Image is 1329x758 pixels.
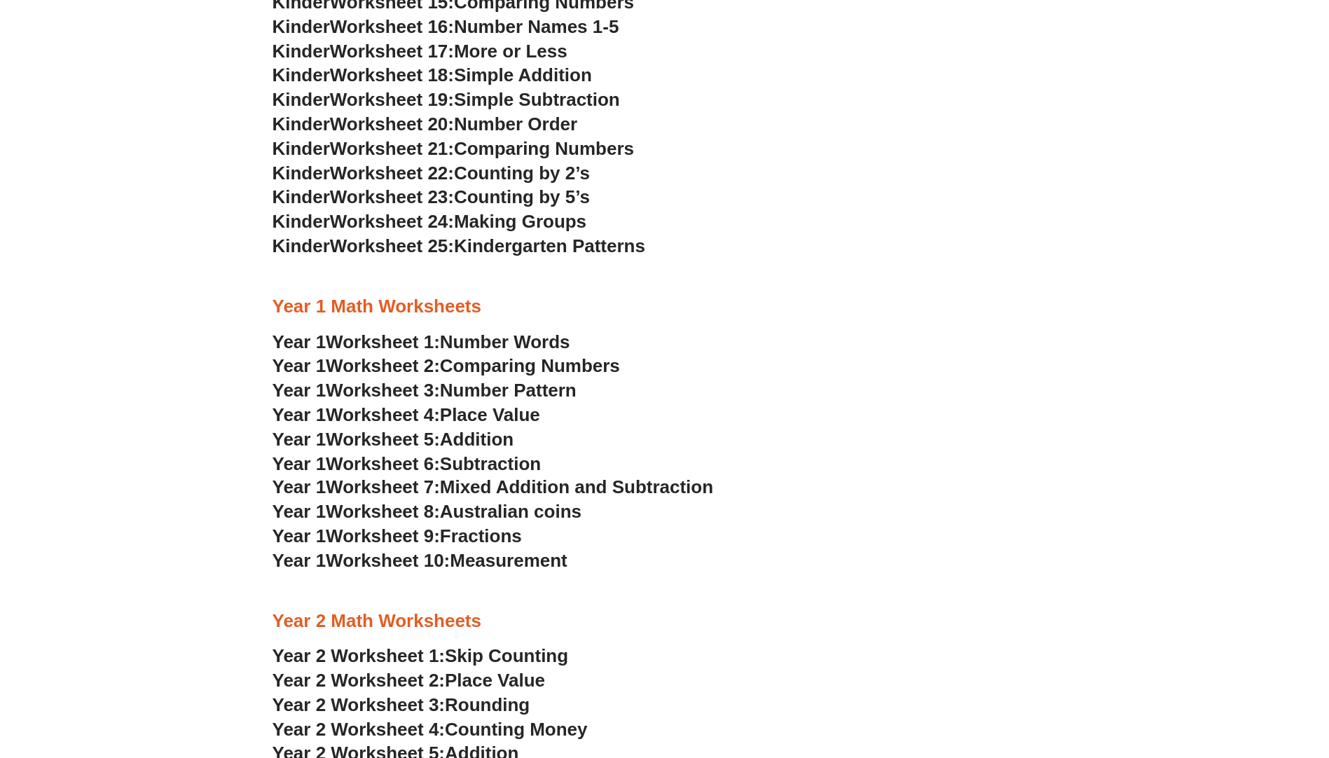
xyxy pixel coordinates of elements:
span: Number Order [454,113,577,135]
span: Worksheet 2: [326,355,440,376]
span: Worksheet 18: [330,64,454,85]
span: Year 2 Worksheet 1: [273,645,446,666]
span: Kinder [273,64,330,85]
iframe: Chat Widget [1259,691,1329,758]
span: Place Value [445,670,545,691]
span: Mixed Addition and Subtraction [440,476,713,497]
span: Subtraction [440,453,541,474]
a: Year 1Worksheet 2:Comparing Numbers [273,355,620,376]
a: Year 1Worksheet 1:Number Words [273,331,570,352]
span: Number Names 1-5 [454,16,619,37]
span: Kindergarten Patterns [454,235,645,256]
span: Rounding [445,694,530,715]
span: Fractions [440,525,522,546]
span: Worksheet 17: [330,41,454,62]
a: Year 1Worksheet 10:Measurement [273,550,567,571]
span: Simple Subtraction [454,89,620,110]
span: Kinder [273,211,330,232]
span: Worksheet 24: [330,211,454,232]
span: Counting by 5’s [454,186,590,207]
span: Worksheet 16: [330,16,454,37]
span: Making Groups [454,211,586,232]
a: Year 2 Worksheet 2:Place Value [273,670,546,691]
span: Worksheet 7: [326,476,440,497]
span: Worksheet 20: [330,113,454,135]
span: Comparing Numbers [440,355,620,376]
span: Year 2 Worksheet 2: [273,670,446,691]
span: Kinder [273,16,330,37]
h3: Year 2 Math Worksheets [273,609,1057,633]
a: Year 2 Worksheet 4:Counting Money [273,719,588,740]
span: Comparing Numbers [454,138,634,159]
span: Counting by 2’s [454,163,590,184]
span: Number Words [440,331,570,352]
span: Kinder [273,163,330,184]
a: Year 1Worksheet 7:Mixed Addition and Subtraction [273,476,714,497]
span: Worksheet 9: [326,525,440,546]
span: Worksheet 23: [330,186,454,207]
span: Skip Counting [445,645,568,666]
span: Worksheet 6: [326,453,440,474]
h3: Year 1 Math Worksheets [273,295,1057,319]
span: Worksheet 19: [330,89,454,110]
span: Kinder [273,138,330,159]
span: Worksheet 22: [330,163,454,184]
span: More or Less [454,41,567,62]
span: Number Pattern [440,380,577,401]
span: Worksheet 5: [326,429,440,450]
span: Worksheet 25: [330,235,454,256]
a: Year 1Worksheet 4:Place Value [273,404,540,425]
span: Worksheet 10: [326,550,450,571]
a: Year 1Worksheet 6:Subtraction [273,453,542,474]
span: Simple Addition [454,64,592,85]
span: Worksheet 21: [330,138,454,159]
span: Australian coins [440,501,581,522]
span: Measurement [450,550,567,571]
span: Year 2 Worksheet 4: [273,719,446,740]
span: Counting Money [445,719,588,740]
span: Kinder [273,186,330,207]
span: Worksheet 3: [326,380,440,401]
span: Place Value [440,404,540,425]
span: Kinder [273,89,330,110]
span: Worksheet 8: [326,501,440,522]
a: Year 1Worksheet 8:Australian coins [273,501,581,522]
a: Year 1Worksheet 3:Number Pattern [273,380,577,401]
span: Kinder [273,41,330,62]
a: Year 1Worksheet 9:Fractions [273,525,522,546]
a: Year 1Worksheet 5:Addition [273,429,514,450]
span: Kinder [273,235,330,256]
span: Kinder [273,113,330,135]
span: Worksheet 4: [326,404,440,425]
span: Addition [440,429,514,450]
a: Year 2 Worksheet 3:Rounding [273,694,530,715]
span: Worksheet 1: [326,331,440,352]
span: Year 2 Worksheet 3: [273,694,446,715]
a: Year 2 Worksheet 1:Skip Counting [273,645,569,666]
